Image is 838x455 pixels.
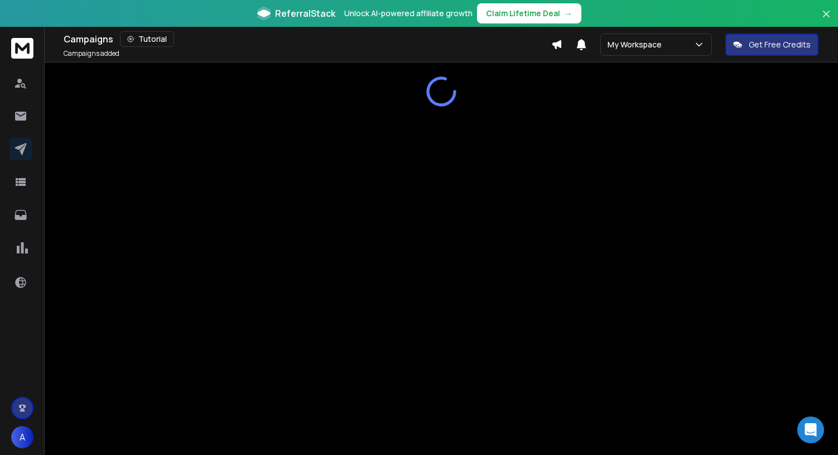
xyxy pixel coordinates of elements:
button: A [11,426,33,448]
p: Get Free Credits [749,39,811,50]
p: Campaigns added [64,49,119,58]
span: → [565,8,572,19]
button: Claim Lifetime Deal→ [477,3,581,23]
button: Get Free Credits [725,33,818,56]
button: Tutorial [120,31,174,47]
p: My Workspace [608,39,666,50]
button: Close banner [819,7,834,33]
span: ReferralStack [275,7,335,20]
p: Unlock AI-powered affiliate growth [344,8,473,19]
div: Campaigns [64,31,551,47]
div: Open Intercom Messenger [797,416,824,443]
